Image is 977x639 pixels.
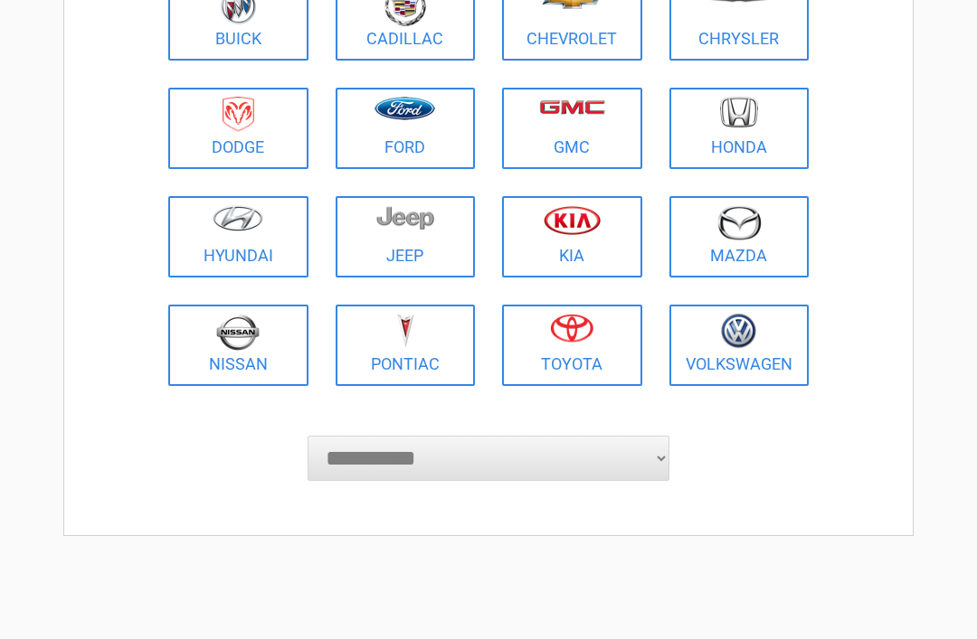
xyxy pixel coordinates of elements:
[669,305,810,386] a: Volkswagen
[396,314,414,348] img: pontiac
[376,205,434,230] img: jeep
[168,305,308,386] a: Nissan
[720,97,758,128] img: honda
[502,196,642,277] a: Kia
[502,88,642,169] a: GMC
[669,196,810,277] a: Mazda
[539,99,605,115] img: gmc
[213,205,263,231] img: hyundai
[223,97,254,132] img: dodge
[721,314,756,349] img: volkswagen
[168,196,308,277] a: Hyundai
[336,88,476,169] a: Ford
[216,314,260,351] img: nissan
[716,205,762,240] img: mazda
[544,205,601,235] img: kia
[168,88,308,169] a: Dodge
[336,196,476,277] a: Jeep
[336,305,476,386] a: Pontiac
[550,314,593,343] img: toyota
[669,88,810,169] a: Honda
[375,97,435,120] img: ford
[502,305,642,386] a: Toyota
